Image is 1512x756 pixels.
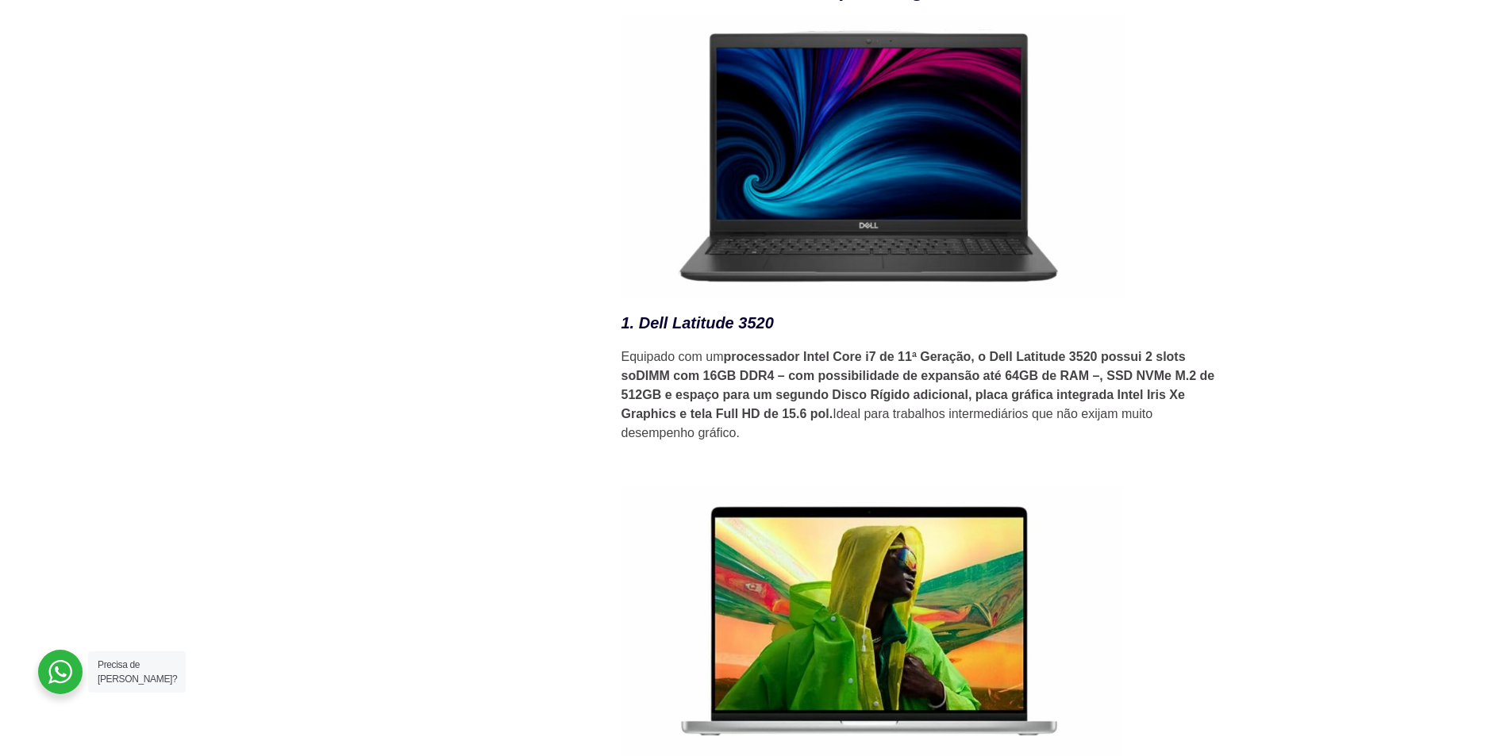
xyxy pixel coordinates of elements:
span: Precisa de [PERSON_NAME]? [98,659,177,685]
p: Equipado com um Ideal para trabalhos intermediários que não exijam muito desempenho gráfico. [621,347,1225,443]
div: Widget de chat [1226,553,1512,756]
strong: processador Intel Core i7 de 11ª Geração, o Dell Latitude 3520 possui 2 slots soDIMM com 16GB DDR... [621,350,1215,420]
iframe: Chat Widget [1226,553,1512,756]
em: 1. Dell Latitude 3520 [621,314,774,332]
img: Dell Latitude 3520 [621,15,1125,298]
